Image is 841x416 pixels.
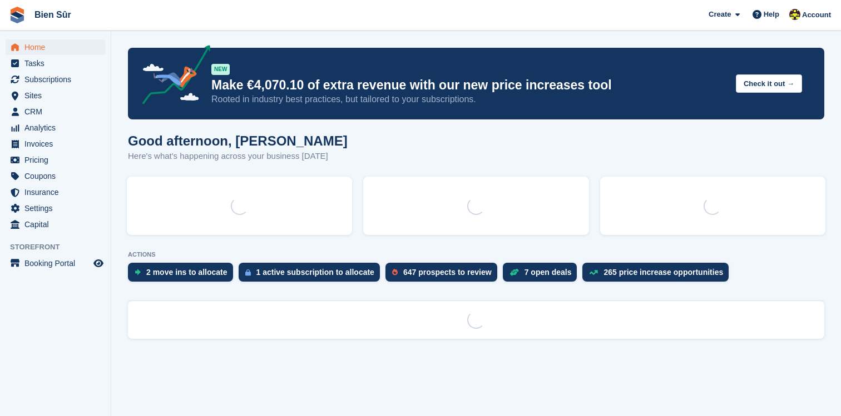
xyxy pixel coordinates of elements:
[764,9,779,20] span: Help
[789,9,800,20] img: Marie Tran
[6,136,105,152] a: menu
[24,152,91,168] span: Pricing
[6,152,105,168] a: menu
[24,88,91,103] span: Sites
[211,64,230,75] div: NEW
[24,255,91,271] span: Booking Portal
[10,242,111,253] span: Storefront
[128,263,239,287] a: 2 move ins to allocate
[128,251,824,258] p: ACTIONS
[24,39,91,55] span: Home
[128,150,348,163] p: Here's what's happening across your business [DATE]
[589,270,598,275] img: price_increase_opportunities-93ffe204e8149a01c8c9dc8f82e8f89637d9d84a8eef4429ea346261dce0b2c0.svg
[6,168,105,184] a: menu
[6,217,105,232] a: menu
[6,184,105,200] a: menu
[509,268,519,276] img: deal-1b604bf984904fb50ccaf53a9ad4b4a5d6e5aea283cecdc64d6e3604feb123c2.svg
[392,269,398,275] img: prospect-51fa495bee0391a8d652442698ab0144808aea92771e9ea1ae160a38d050c398.svg
[403,268,492,277] div: 647 prospects to review
[24,104,91,119] span: CRM
[6,88,105,103] a: menu
[582,263,734,287] a: 265 price increase opportunities
[603,268,723,277] div: 265 price increase opportunities
[24,201,91,216] span: Settings
[24,56,91,71] span: Tasks
[133,45,211,108] img: price-adjustments-announcement-icon-8257ccfd72463d97f412b2fc003d46551f7dbcb40ab6d574587a9cd5c0d94...
[24,168,91,184] span: Coupons
[24,184,91,200] span: Insurance
[128,133,348,148] h1: Good afternoon, [PERSON_NAME]
[146,268,227,277] div: 2 move ins to allocate
[6,56,105,71] a: menu
[24,136,91,152] span: Invoices
[135,269,141,275] img: move_ins_to_allocate_icon-fdf77a2bb77ea45bf5b3d319d69a93e2d87916cf1d5bf7949dd705db3b84f3ca.svg
[802,9,831,21] span: Account
[211,77,727,93] p: Make €4,070.10 of extra revenue with our new price increases tool
[9,7,26,23] img: stora-icon-8386f47178a22dfd0bd8f6a31ec36ba5ce8667c1dd55bd0f319d3a0aa187defe.svg
[385,263,503,287] a: 647 prospects to review
[24,120,91,136] span: Analytics
[6,255,105,271] a: menu
[6,72,105,87] a: menu
[92,257,105,270] a: Preview store
[736,74,802,93] button: Check it out →
[245,269,251,276] img: active_subscription_to_allocate_icon-d502201f5373d7db506a760aba3b589e785aa758c864c3986d89f69b8ff3...
[6,201,105,216] a: menu
[239,263,385,287] a: 1 active subscription to allocate
[6,104,105,119] a: menu
[525,268,572,277] div: 7 open deals
[211,93,727,106] p: Rooted in industry best practices, but tailored to your subscriptions.
[24,217,91,232] span: Capital
[6,39,105,55] a: menu
[256,268,374,277] div: 1 active subscription to allocate
[6,120,105,136] a: menu
[503,263,583,287] a: 7 open deals
[24,72,91,87] span: Subscriptions
[709,9,731,20] span: Create
[30,6,76,24] a: Bien Sûr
